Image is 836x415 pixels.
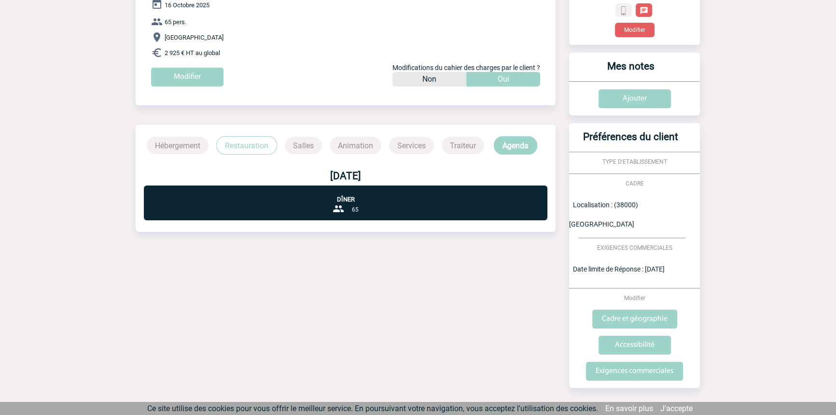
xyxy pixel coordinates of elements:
[586,362,683,381] input: Exigences commerciales
[573,131,688,152] h3: Préférences du client
[599,336,671,355] input: Accessibilité
[615,23,655,37] button: Modifier
[619,6,628,15] img: portable.png
[147,137,209,154] p: Hébergement
[285,137,322,154] p: Salles
[333,203,344,215] img: group-24-px-b.png
[330,137,381,154] p: Animation
[165,34,223,41] span: [GEOGRAPHIC_DATA]
[573,60,688,81] h3: Mes notes
[626,180,644,187] span: CADRE
[498,72,509,86] p: Oui
[165,1,209,9] span: 16 Octobre 2025
[144,186,547,203] p: Dîner
[165,49,220,57] span: 2 925 € HT au global
[422,72,436,86] p: Non
[569,201,638,228] span: Localisation : (38000) [GEOGRAPHIC_DATA]
[640,6,648,15] img: chat-24-px-w.png
[147,404,598,413] span: Ce site utilise des cookies pour vous offrir le meilleur service. En poursuivant votre navigation...
[592,310,677,329] input: Cadre et géographie
[352,206,359,213] span: 65
[442,137,484,154] p: Traiteur
[216,136,277,155] p: Restauration
[605,404,653,413] a: En savoir plus
[599,89,671,108] input: Ajouter
[660,404,693,413] a: J'accepte
[330,170,361,182] b: [DATE]
[165,18,186,26] span: 65 pers.
[597,244,672,251] span: EXIGENCES COMMERCIALES
[624,295,645,301] span: Modifier
[392,64,540,72] span: Modifications du cahier des charges par le client ?
[151,68,223,86] input: Modifier
[573,265,665,273] span: Date limite de Réponse : [DATE]
[389,137,434,154] p: Services
[494,136,537,155] p: Agenda
[602,158,667,165] span: TYPE D'ETABLISSEMENT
